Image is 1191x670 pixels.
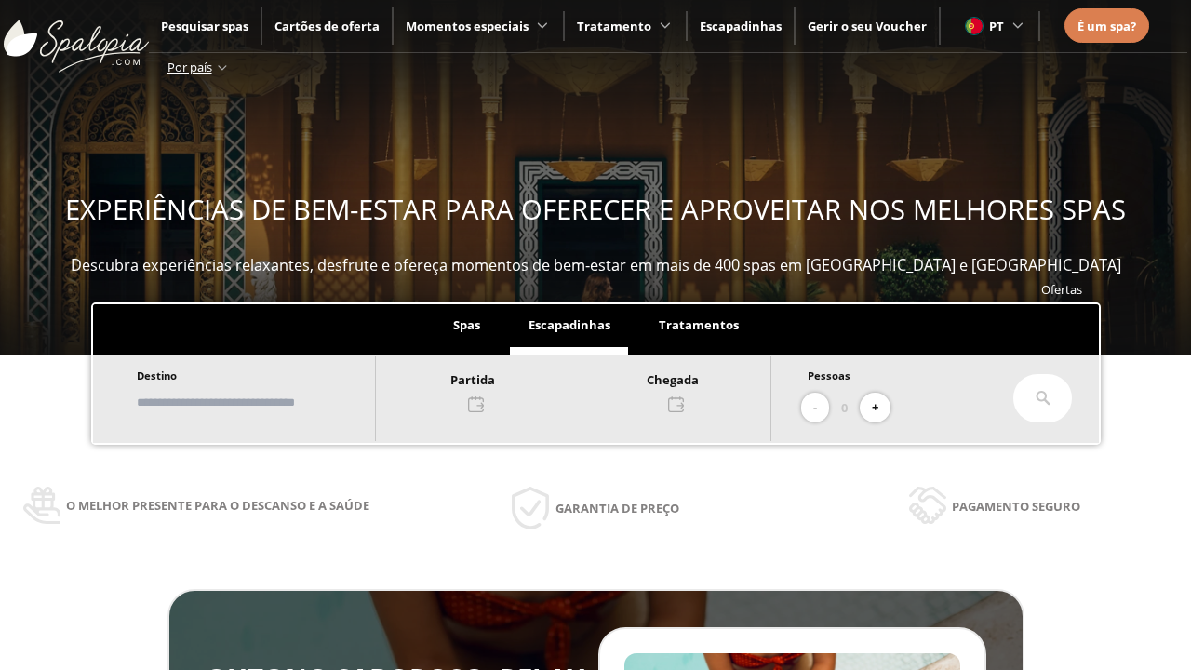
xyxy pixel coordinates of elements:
[529,316,610,333] span: Escapadinhas
[161,18,248,34] a: Pesquisar spas
[860,393,890,423] button: +
[841,397,848,418] span: 0
[65,191,1126,228] span: EXPERIÊNCIAS DE BEM-ESTAR PARA OFERECER E APROVEITAR NOS MELHORES SPAS
[700,18,782,34] a: Escapadinhas
[453,316,480,333] span: Spas
[66,495,369,516] span: O melhor presente para o descanso e a saúde
[4,2,149,73] img: ImgLogoSpalopia.BvClDcEz.svg
[659,316,739,333] span: Tratamentos
[1041,281,1082,298] a: Ofertas
[555,498,679,518] span: Garantia de preço
[137,368,177,382] span: Destino
[952,496,1080,516] span: Pagamento seguro
[808,368,850,382] span: Pessoas
[1077,18,1136,34] span: É um spa?
[274,18,380,34] a: Cartões de oferta
[1077,16,1136,36] a: É um spa?
[808,18,927,34] a: Gerir o seu Voucher
[167,59,212,75] span: Por país
[801,393,829,423] button: -
[71,255,1121,275] span: Descubra experiências relaxantes, desfrute e ofereça momentos de bem-estar em mais de 400 spas em...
